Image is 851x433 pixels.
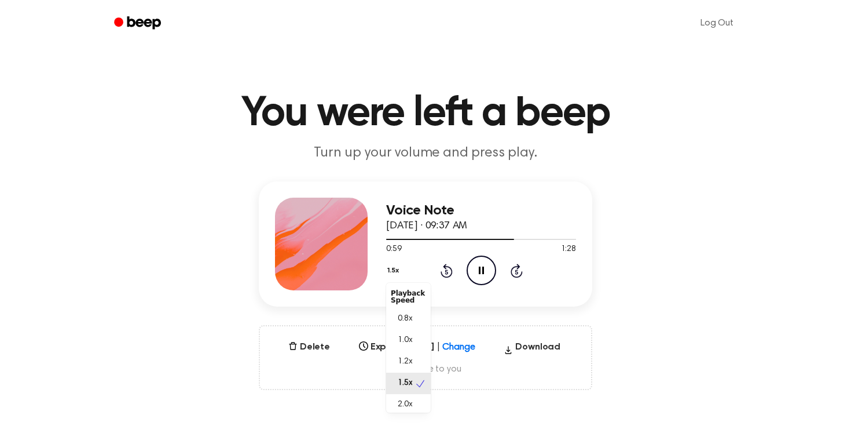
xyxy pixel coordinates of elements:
[386,283,431,413] div: 1.5x
[398,334,412,347] span: 1.0x
[398,356,412,368] span: 1.2x
[386,285,431,308] div: Playback Speed
[386,261,403,281] button: 1.5x
[398,377,412,390] span: 1.5x
[398,399,412,411] span: 2.0x
[398,313,412,325] span: 0.8x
